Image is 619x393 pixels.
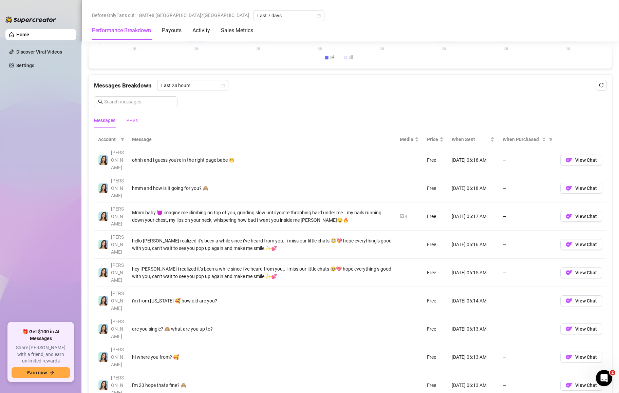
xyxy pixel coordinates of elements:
[396,133,423,146] th: Media
[98,352,108,362] img: Amelia
[547,134,554,144] span: filter
[575,326,597,332] span: View Chat
[575,354,597,360] span: View Chat
[566,297,573,304] img: OF
[566,185,573,192] img: OF
[560,211,602,222] button: OFView Chat
[192,26,210,35] div: Activity
[126,117,138,124] div: PPVs
[98,268,108,277] img: Amelia
[560,267,602,278] button: OFView Chat
[50,370,54,375] span: arrow-right
[98,99,103,104] span: search
[400,136,413,143] span: Media
[98,324,108,334] img: Amelia
[499,231,556,259] td: —
[575,157,597,163] span: View Chat
[128,133,396,146] th: Message
[499,133,556,146] th: When Purchased
[221,26,253,35] div: Sales Metrics
[499,146,556,174] td: —
[27,370,47,375] span: Earn now
[566,157,573,163] img: OF
[566,354,573,360] img: OF
[566,269,573,276] img: OF
[448,231,499,259] td: [DATE] 06:16 AM
[448,315,499,343] td: [DATE] 06:13 AM
[423,315,448,343] td: Free
[94,117,115,124] div: Messages
[104,98,173,105] input: Search messages
[12,367,70,378] button: Earn nowarrow-right
[499,287,556,315] td: —
[560,300,602,305] a: OFView Chat
[427,136,438,143] span: Price
[575,298,597,303] span: View Chat
[132,237,392,252] div: hello [PERSON_NAME] realized it’s been a while since i’ve heard from you.. i miss our little chat...
[560,272,602,277] a: OFView Chat
[499,343,556,371] td: —
[566,382,573,389] img: OF
[132,353,392,361] div: hi where you from? 🥰
[499,315,556,343] td: —
[560,183,602,194] button: OFView Chat
[575,242,597,247] span: View Chat
[452,136,489,143] span: When Sent
[499,174,556,202] td: —
[575,214,597,219] span: View Chat
[423,202,448,231] td: Free
[599,83,604,87] span: reload
[423,174,448,202] td: Free
[610,370,615,375] span: 2
[560,243,602,249] a: OFView Chat
[221,83,225,87] span: calendar
[120,137,125,141] span: filter
[566,241,573,248] img: OF
[16,49,62,55] a: Discover Viral Videos
[119,134,126,144] span: filter
[566,326,573,332] img: OF
[111,206,124,227] span: [PERSON_NAME]
[423,133,448,146] th: Price
[12,345,70,365] span: Share [PERSON_NAME] with a friend, and earn unlimited rewards
[560,384,602,390] a: OFView Chat
[111,234,124,255] span: [PERSON_NAME]
[560,356,602,361] a: OFView Chat
[132,209,392,224] div: Mmm baby 😈 imagine me climbing on top of you, grinding slow until you’re throbbing hard under me…...
[132,156,392,164] div: ohhh and i guess you're in the right page babe 🤭
[257,11,320,21] span: Last 7 days
[132,265,392,280] div: hey [PERSON_NAME] i realized it’s been a while since i’ve heard from you.. i miss our little chat...
[503,136,541,143] span: When Purchased
[423,287,448,315] td: Free
[98,183,108,193] img: Amelia
[560,328,602,333] a: OFView Chat
[560,352,602,362] button: OFView Chat
[132,297,392,304] div: i'm from [US_STATE] 🥰 how old are you?
[98,136,118,143] span: Account
[111,319,124,339] span: [PERSON_NAME]
[499,202,556,231] td: —
[448,133,499,146] th: When Sent
[560,380,602,391] button: OFView Chat
[560,239,602,250] button: OFView Chat
[98,240,108,249] img: Amelia
[98,296,108,306] img: Amelia
[448,287,499,315] td: [DATE] 06:14 AM
[596,370,612,386] iframe: Intercom live chat
[16,32,29,37] a: Home
[448,259,499,287] td: [DATE] 06:15 AM
[139,10,249,20] span: GMT+8 [GEOGRAPHIC_DATA]/[GEOGRAPHIC_DATA]
[499,259,556,287] td: —
[575,185,597,191] span: View Chat
[161,80,224,91] span: Last 24 hours
[560,323,602,334] button: OFView Chat
[16,63,34,68] a: Settings
[448,343,499,371] td: [DATE] 06:13 AM
[448,202,499,231] td: [DATE] 06:17 AM
[575,270,597,275] span: View Chat
[448,146,499,174] td: [DATE] 06:18 AM
[111,150,124,170] span: [PERSON_NAME]
[423,259,448,287] td: Free
[448,174,499,202] td: [DATE] 06:18 AM
[5,16,56,23] img: logo-BBDzfeDw.svg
